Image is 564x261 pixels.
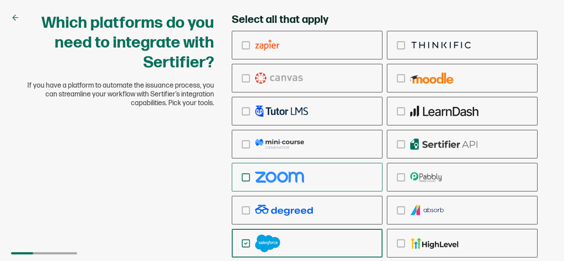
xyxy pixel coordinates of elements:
img: pabbly [410,172,442,183]
img: zoom [255,172,304,183]
img: degreed [255,205,313,216]
span: Select all that apply [232,13,328,26]
img: zapier [255,40,279,51]
img: salesforce [255,235,280,252]
h1: Which platforms do you need to integrate with Sertifier? [26,13,214,73]
img: mcg [255,139,304,150]
img: tutor [255,106,308,117]
img: api [410,139,478,150]
img: canvas [255,73,303,84]
div: checkbox-group [232,31,538,257]
img: absorb [410,205,445,216]
span: If you have a platform to automate the issuance process, you can streamline your workflow with Se... [26,81,214,108]
img: moodle [410,73,453,84]
img: gohighlevel [410,238,458,249]
img: learndash [410,106,479,117]
iframe: Chat Widget [520,219,564,261]
img: thinkific [410,40,472,51]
